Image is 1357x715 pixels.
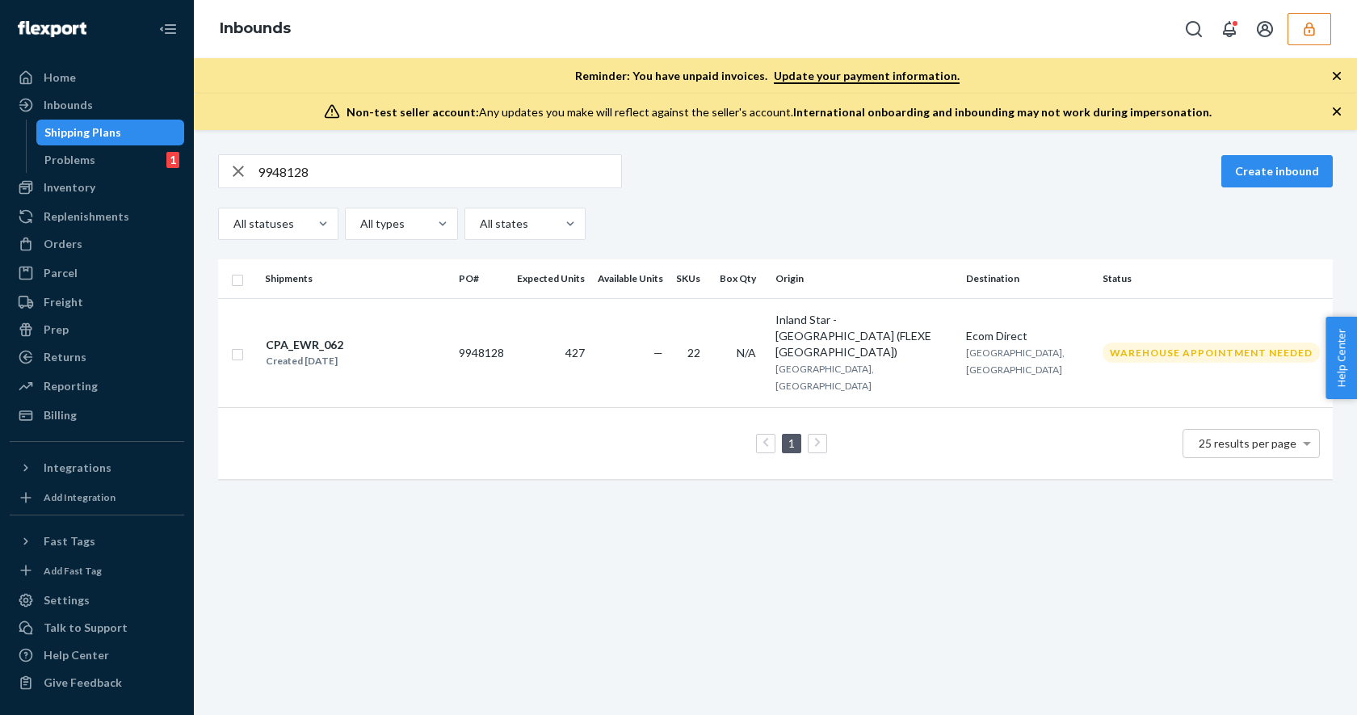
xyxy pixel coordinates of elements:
a: Freight [10,289,184,315]
th: Expected Units [510,259,591,298]
button: Close Navigation [152,13,184,45]
div: Inbounds [44,97,93,113]
a: Inventory [10,175,184,200]
th: Destination [960,259,1096,298]
span: N/A [737,346,756,360]
button: Fast Tags [10,528,184,554]
a: Home [10,65,184,90]
a: Inbounds [10,92,184,118]
div: CPA_EWR_062 [266,337,343,353]
div: Replenishments [44,208,129,225]
a: Replenishments [10,204,184,229]
div: Give Feedback [44,675,122,691]
a: Reporting [10,373,184,399]
input: All states [478,216,480,232]
input: All statuses [232,216,233,232]
span: 22 [687,346,700,360]
iframe: Opens a widget where you can chat to one of our agents [1252,667,1341,707]
div: Created [DATE] [266,353,343,369]
button: Open Search Box [1178,13,1210,45]
th: Status [1096,259,1333,298]
div: Inland Star - [GEOGRAPHIC_DATA] (FLEXE [GEOGRAPHIC_DATA]) [775,312,953,360]
span: Non-test seller account: [347,105,479,119]
th: Box Qty [713,259,769,298]
div: Home [44,69,76,86]
button: Talk to Support [10,615,184,641]
a: Page 1 is your current page [785,436,798,450]
div: 1 [166,152,179,168]
a: Parcel [10,260,184,286]
p: Reminder: You have unpaid invoices. [575,68,960,84]
input: All types [359,216,360,232]
button: Open account menu [1249,13,1281,45]
div: Add Fast Tag [44,564,102,578]
ol: breadcrumbs [207,6,304,53]
input: Search inbounds by name, destination, msku... [258,155,621,187]
div: Orders [44,236,82,252]
div: Returns [44,349,86,365]
div: Fast Tags [44,533,95,549]
th: Shipments [258,259,452,298]
div: Prep [44,322,69,338]
a: Help Center [10,642,184,668]
span: [GEOGRAPHIC_DATA], [GEOGRAPHIC_DATA] [966,347,1065,376]
button: Create inbound [1221,155,1333,187]
button: Give Feedback [10,670,184,696]
a: Add Fast Tag [10,561,184,582]
div: Problems [44,152,95,168]
a: Orders [10,231,184,257]
a: Settings [10,587,184,613]
th: Available Units [591,259,670,298]
th: SKUs [670,259,713,298]
a: Billing [10,402,184,428]
div: Integrations [44,460,111,476]
span: 25 results per page [1199,436,1296,450]
button: Open notifications [1213,13,1246,45]
button: Integrations [10,455,184,481]
div: Settings [44,592,90,608]
span: — [653,346,663,360]
a: Inbounds [220,19,291,37]
div: Add Integration [44,490,116,504]
a: Returns [10,344,184,370]
div: Shipping Plans [44,124,121,141]
th: PO# [452,259,510,298]
a: Update your payment information. [774,69,960,84]
a: Add Integration [10,487,184,508]
div: Freight [44,294,83,310]
div: Warehouse Appointment Needed [1103,343,1320,363]
span: 427 [565,346,585,360]
span: [GEOGRAPHIC_DATA], [GEOGRAPHIC_DATA] [775,363,874,392]
img: Flexport logo [18,21,86,37]
button: Help Center [1325,317,1357,399]
a: Shipping Plans [36,120,185,145]
span: International onboarding and inbounding may not work during impersonation. [793,105,1212,119]
a: Prep [10,317,184,343]
div: Talk to Support [44,620,128,636]
div: Inventory [44,179,95,196]
div: Billing [44,407,77,423]
td: 9948128 [452,298,510,407]
div: Reporting [44,378,98,394]
div: Parcel [44,265,78,281]
th: Origin [769,259,960,298]
div: Any updates you make will reflect against the seller's account. [347,104,1212,120]
div: Help Center [44,647,109,663]
div: Ecom Direct [966,328,1090,344]
a: Problems1 [36,147,185,173]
